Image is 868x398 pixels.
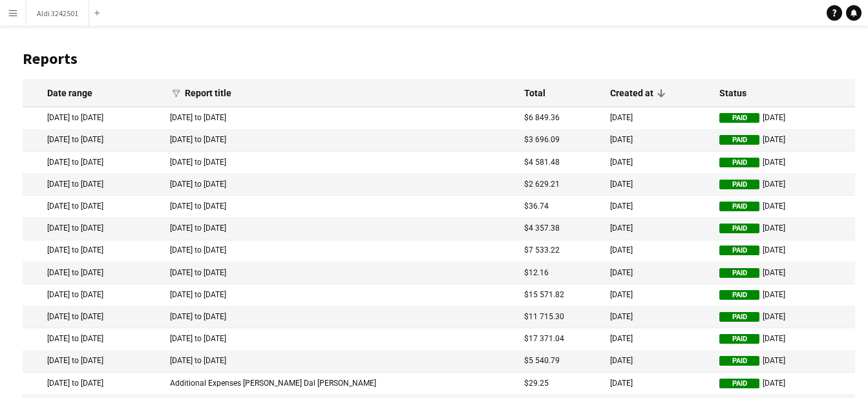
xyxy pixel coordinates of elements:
[518,218,604,240] mat-cell: $4 357.38
[23,152,164,174] mat-cell: [DATE] to [DATE]
[185,87,231,99] div: Report title
[604,130,714,152] mat-cell: [DATE]
[719,379,759,388] span: Paid
[47,87,92,99] div: Date range
[518,152,604,174] mat-cell: $4 581.48
[164,284,518,306] mat-cell: [DATE] to [DATE]
[719,135,759,145] span: Paid
[23,196,164,218] mat-cell: [DATE] to [DATE]
[713,174,855,196] mat-cell: [DATE]
[518,328,604,350] mat-cell: $17 371.04
[23,107,164,129] mat-cell: [DATE] to [DATE]
[23,218,164,240] mat-cell: [DATE] to [DATE]
[713,351,855,373] mat-cell: [DATE]
[604,174,714,196] mat-cell: [DATE]
[164,240,518,262] mat-cell: [DATE] to [DATE]
[604,240,714,262] mat-cell: [DATE]
[23,373,164,395] mat-cell: [DATE] to [DATE]
[713,284,855,306] mat-cell: [DATE]
[604,107,714,129] mat-cell: [DATE]
[604,351,714,373] mat-cell: [DATE]
[518,262,604,284] mat-cell: $12.16
[524,87,545,99] div: Total
[719,113,759,123] span: Paid
[719,268,759,278] span: Paid
[604,262,714,284] mat-cell: [DATE]
[23,174,164,196] mat-cell: [DATE] to [DATE]
[713,107,855,129] mat-cell: [DATE]
[518,373,604,395] mat-cell: $29.25
[164,107,518,129] mat-cell: [DATE] to [DATE]
[604,284,714,306] mat-cell: [DATE]
[518,351,604,373] mat-cell: $5 540.79
[164,373,518,395] mat-cell: Additional Expenses [PERSON_NAME] Dal [PERSON_NAME]
[185,87,243,99] div: Report title
[23,284,164,306] mat-cell: [DATE] to [DATE]
[610,87,665,99] div: Created at
[23,351,164,373] mat-cell: [DATE] to [DATE]
[719,87,746,99] div: Status
[719,224,759,233] span: Paid
[713,373,855,395] mat-cell: [DATE]
[518,174,604,196] mat-cell: $2 629.21
[518,107,604,129] mat-cell: $6 849.36
[23,49,855,68] h1: Reports
[164,328,518,350] mat-cell: [DATE] to [DATE]
[719,180,759,189] span: Paid
[518,240,604,262] mat-cell: $7 533.22
[604,152,714,174] mat-cell: [DATE]
[604,218,714,240] mat-cell: [DATE]
[23,240,164,262] mat-cell: [DATE] to [DATE]
[610,87,653,99] div: Created at
[713,328,855,350] mat-cell: [DATE]
[164,196,518,218] mat-cell: [DATE] to [DATE]
[719,290,759,300] span: Paid
[719,202,759,211] span: Paid
[164,152,518,174] mat-cell: [DATE] to [DATE]
[164,306,518,328] mat-cell: [DATE] to [DATE]
[604,306,714,328] mat-cell: [DATE]
[604,373,714,395] mat-cell: [DATE]
[26,1,89,26] button: Aldi 3242501
[719,246,759,255] span: Paid
[719,356,759,366] span: Paid
[713,152,855,174] mat-cell: [DATE]
[164,218,518,240] mat-cell: [DATE] to [DATE]
[713,262,855,284] mat-cell: [DATE]
[713,306,855,328] mat-cell: [DATE]
[604,328,714,350] mat-cell: [DATE]
[164,351,518,373] mat-cell: [DATE] to [DATE]
[23,130,164,152] mat-cell: [DATE] to [DATE]
[518,130,604,152] mat-cell: $3 696.09
[604,196,714,218] mat-cell: [DATE]
[713,196,855,218] mat-cell: [DATE]
[719,312,759,322] span: Paid
[164,174,518,196] mat-cell: [DATE] to [DATE]
[23,306,164,328] mat-cell: [DATE] to [DATE]
[719,158,759,167] span: Paid
[164,262,518,284] mat-cell: [DATE] to [DATE]
[719,334,759,344] span: Paid
[23,328,164,350] mat-cell: [DATE] to [DATE]
[713,218,855,240] mat-cell: [DATE]
[518,306,604,328] mat-cell: $11 715.30
[164,130,518,152] mat-cell: [DATE] to [DATE]
[713,240,855,262] mat-cell: [DATE]
[518,284,604,306] mat-cell: $15 571.82
[713,130,855,152] mat-cell: [DATE]
[518,196,604,218] mat-cell: $36.74
[23,262,164,284] mat-cell: [DATE] to [DATE]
